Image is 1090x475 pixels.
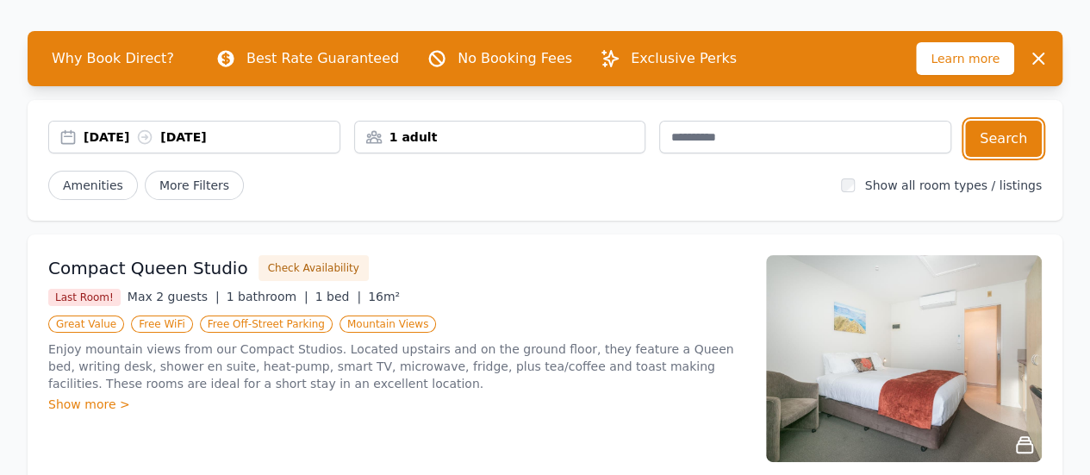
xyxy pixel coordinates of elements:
p: No Booking Fees [458,48,572,69]
h3: Compact Queen Studio [48,256,248,280]
span: 16m² [368,290,400,303]
span: Free Off-Street Parking [200,316,333,333]
p: Exclusive Perks [631,48,737,69]
span: 1 bathroom | [227,290,308,303]
button: Amenities [48,171,138,200]
div: Show more > [48,396,745,413]
button: Check Availability [258,255,369,281]
p: Enjoy mountain views from our Compact Studios. Located upstairs and on the ground floor, they fea... [48,341,745,392]
div: [DATE] [DATE] [84,128,339,146]
span: Last Room! [48,289,121,306]
span: 1 bed | [315,290,361,303]
div: 1 adult [355,128,645,146]
span: Great Value [48,316,124,333]
span: More Filters [145,171,244,200]
span: Max 2 guests | [128,290,220,303]
span: Learn more [916,42,1014,75]
p: Best Rate Guaranteed [246,48,399,69]
span: Mountain Views [339,316,436,333]
label: Show all room types / listings [865,178,1042,192]
button: Search [965,121,1042,157]
span: Why Book Direct? [38,41,188,76]
span: Free WiFi [131,316,193,333]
